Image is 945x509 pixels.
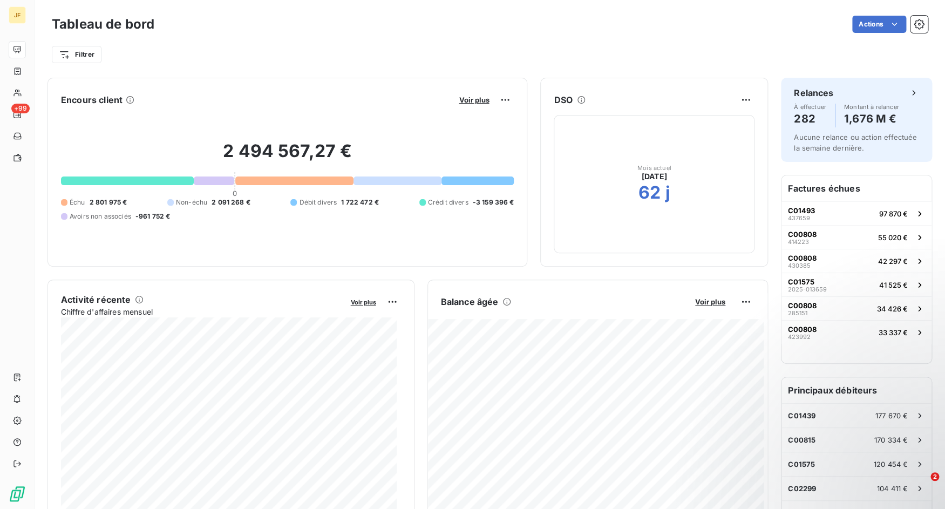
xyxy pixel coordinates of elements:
span: 104 411 € [877,484,908,493]
button: Voir plus [692,297,729,307]
span: 2025-013659 [788,286,827,293]
span: Débit divers [299,198,337,207]
h6: Principaux débiteurs [781,377,932,403]
span: 41 525 € [879,281,908,289]
div: JF [9,6,26,24]
span: -961 752 € [135,212,171,221]
span: 423992 [788,334,811,340]
span: C00808 [788,325,817,334]
button: C015752025-01365941 525 € [781,273,932,296]
span: 34 426 € [877,304,908,313]
span: Aucune relance ou action effectuée la semaine dernière. [794,133,917,152]
span: Voir plus [695,297,725,306]
span: À effectuer [794,104,826,110]
span: Voir plus [459,96,489,104]
img: Logo LeanPay [9,485,26,503]
h6: Encours client [61,93,123,106]
span: 97 870 € [879,209,908,218]
span: 0 [233,189,237,198]
h6: Balance âgée [441,295,499,308]
span: Avoirs non associés [70,212,131,221]
span: 42 297 € [878,257,908,266]
button: Voir plus [455,95,492,105]
span: Non-échu [176,198,207,207]
span: Crédit divers [428,198,468,207]
span: 437659 [788,215,810,221]
span: -3 159 396 € [473,198,514,207]
h2: 2 494 567,27 € [61,140,514,173]
span: Mois actuel [637,165,671,171]
h4: 282 [794,110,826,127]
button: Actions [852,16,906,33]
span: 55 020 € [878,233,908,242]
h4: 1,676 M € [844,110,899,127]
h6: Relances [794,86,833,99]
span: C00808 [788,301,817,310]
span: C02299 [788,484,816,493]
span: 33 337 € [879,328,908,337]
h3: Tableau de bord [52,15,154,34]
h6: Factures échues [781,175,932,201]
button: Voir plus [348,297,379,307]
button: Filtrer [52,46,101,63]
span: 2 801 975 € [90,198,127,207]
span: 285151 [788,310,807,316]
iframe: Intercom live chat [908,472,934,498]
span: C00808 [788,254,817,262]
span: C00808 [788,230,817,239]
span: 2 091 268 € [212,198,250,207]
span: 2 [930,472,939,481]
button: C0080843038542 297 € [781,249,932,273]
h6: DSO [554,93,572,106]
button: C0149343765997 870 € [781,201,932,225]
span: C01575 [788,277,814,286]
span: C01493 [788,206,815,215]
span: 414223 [788,239,809,245]
span: +99 [11,104,30,113]
h2: j [665,182,670,203]
span: [DATE] [642,171,667,182]
span: Chiffre d'affaires mensuel [61,306,343,317]
span: 1 722 472 € [341,198,379,207]
span: Voir plus [351,298,376,306]
span: Échu [70,198,85,207]
span: Montant à relancer [844,104,899,110]
button: C0080841422355 020 € [781,225,932,249]
h2: 62 [638,182,661,203]
h6: Activité récente [61,293,131,306]
button: C0080842399233 337 € [781,320,932,344]
button: C0080828515134 426 € [781,296,932,320]
span: 430385 [788,262,811,269]
iframe: Intercom notifications message [729,404,945,480]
